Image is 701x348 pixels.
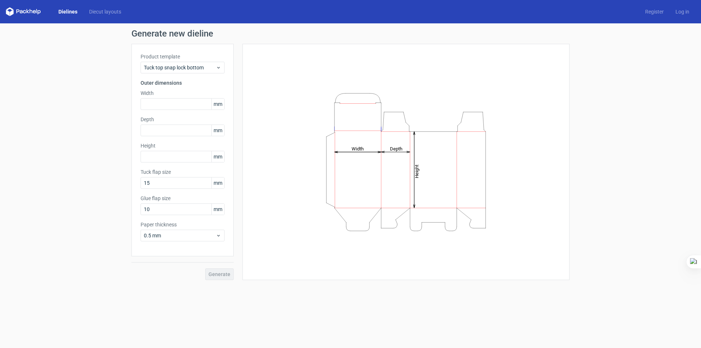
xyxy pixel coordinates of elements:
[141,168,225,176] label: Tuck flap size
[141,79,225,87] h3: Outer dimensions
[390,146,402,151] tspan: Depth
[352,146,364,151] tspan: Width
[141,53,225,60] label: Product template
[131,29,570,38] h1: Generate new dieline
[414,164,420,178] tspan: Height
[53,8,83,15] a: Dielines
[141,89,225,97] label: Width
[639,8,670,15] a: Register
[141,195,225,202] label: Glue flap size
[144,64,216,71] span: Tuck top snap lock bottom
[141,221,225,228] label: Paper thickness
[211,177,224,188] span: mm
[141,116,225,123] label: Depth
[141,142,225,149] label: Height
[211,99,224,110] span: mm
[211,204,224,215] span: mm
[670,8,695,15] a: Log in
[83,8,127,15] a: Diecut layouts
[211,125,224,136] span: mm
[144,232,216,239] span: 0.5 mm
[211,151,224,162] span: mm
